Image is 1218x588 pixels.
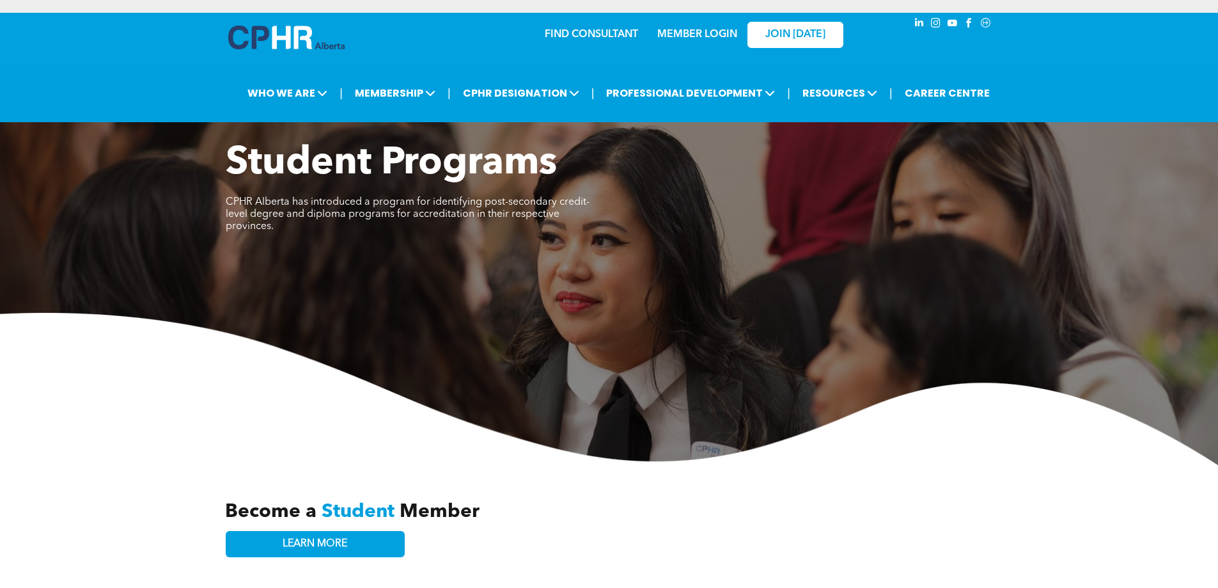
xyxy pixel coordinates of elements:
span: Student Programs [226,145,557,183]
a: facebook [962,16,976,33]
span: Member [400,502,480,521]
li: | [591,80,595,106]
span: Student [322,502,394,521]
img: A blue and white logo for cp alberta [228,26,345,49]
a: CAREER CENTRE [901,81,994,105]
li: | [889,80,893,106]
a: Social network [979,16,993,33]
span: RESOURCES [799,81,881,105]
a: LEARN MORE [226,531,405,557]
span: WHO WE ARE [244,81,331,105]
span: CPHR Alberta has introduced a program for identifying post-secondary credit-level degree and dipl... [226,197,589,232]
a: JOIN [DATE] [747,22,843,48]
a: MEMBER LOGIN [657,29,737,40]
a: FIND CONSULTANT [545,29,638,40]
span: Become a [225,502,316,521]
span: CPHR DESIGNATION [459,81,583,105]
a: youtube [946,16,960,33]
li: | [448,80,451,106]
a: linkedin [912,16,926,33]
li: | [340,80,343,106]
li: | [787,80,790,106]
span: PROFESSIONAL DEVELOPMENT [602,81,779,105]
span: MEMBERSHIP [351,81,439,105]
span: JOIN [DATE] [765,29,825,41]
span: LEARN MORE [283,538,347,550]
a: instagram [929,16,943,33]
